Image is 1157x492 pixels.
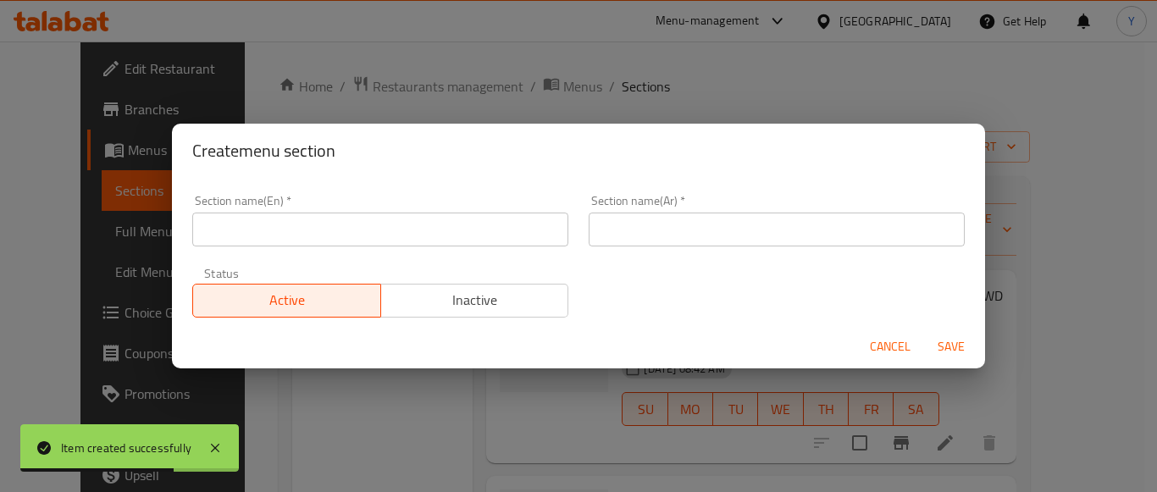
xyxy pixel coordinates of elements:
button: Cancel [863,331,917,362]
input: Please enter section name(en) [192,213,568,246]
button: Active [192,284,381,318]
span: Cancel [870,336,911,357]
h2: Create menu section [192,137,965,164]
span: Save [931,336,972,357]
input: Please enter section name(ar) [589,213,965,246]
span: Active [200,288,374,312]
span: Inactive [388,288,562,312]
div: Item created successfully [61,439,191,457]
button: Inactive [380,284,569,318]
button: Save [924,331,978,362]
